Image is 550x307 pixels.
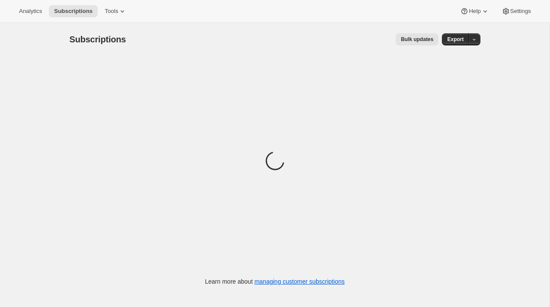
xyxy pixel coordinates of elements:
[396,33,438,45] button: Bulk updates
[54,8,93,15] span: Subscriptions
[14,5,47,17] button: Analytics
[401,36,433,43] span: Bulk updates
[49,5,98,17] button: Subscriptions
[447,36,464,43] span: Export
[469,8,480,15] span: Help
[254,278,345,285] a: managing customer subscriptions
[99,5,132,17] button: Tools
[70,35,126,44] span: Subscriptions
[496,5,536,17] button: Settings
[455,5,494,17] button: Help
[442,33,469,45] button: Export
[105,8,118,15] span: Tools
[19,8,42,15] span: Analytics
[510,8,531,15] span: Settings
[205,277,345,286] p: Learn more about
